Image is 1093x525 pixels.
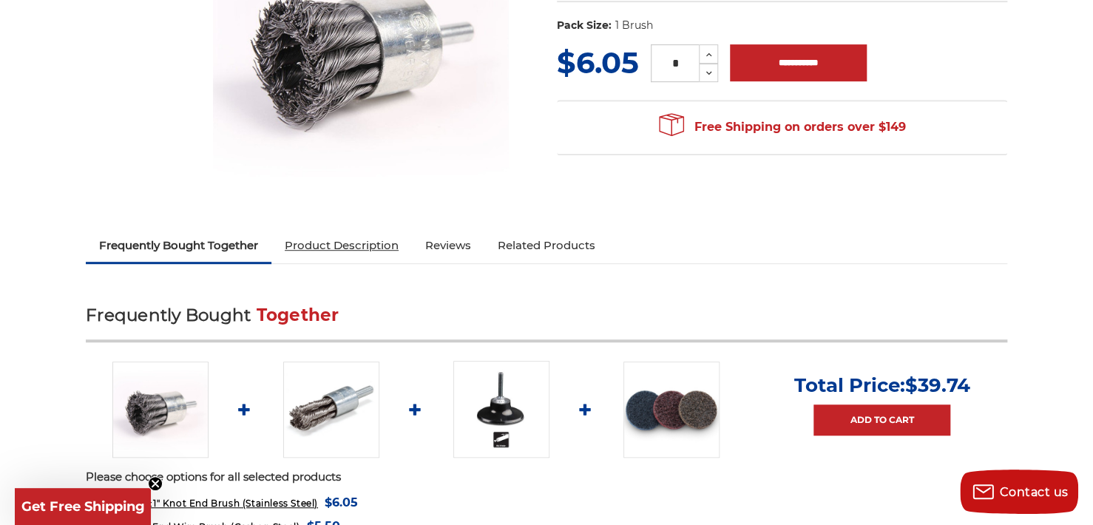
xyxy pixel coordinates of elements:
a: Add to Cart [813,404,950,436]
a: Product Description [271,229,412,262]
button: Contact us [960,470,1078,514]
img: Knotted End Brush [112,362,209,458]
span: Contact us [1000,485,1069,499]
dt: Pack Size: [557,18,612,33]
span: $6.05 [325,492,358,512]
a: Related Products [484,229,609,262]
button: Close teaser [148,476,163,491]
p: Please choose options for all selected products [86,469,1007,486]
span: $39.74 [905,373,970,397]
span: 1" Knot End Brush (Stainless Steel) [105,498,318,509]
span: Get Free Shipping [21,498,145,515]
span: Frequently Bought [86,305,251,325]
a: Reviews [412,229,484,262]
a: Frequently Bought Together [86,229,271,262]
span: Together [257,305,339,325]
dd: 1 Brush [615,18,653,33]
div: Get Free ShippingClose teaser [15,488,151,525]
p: Total Price: [794,373,970,397]
span: $6.05 [557,44,639,81]
span: Free Shipping on orders over $149 [659,112,906,142]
